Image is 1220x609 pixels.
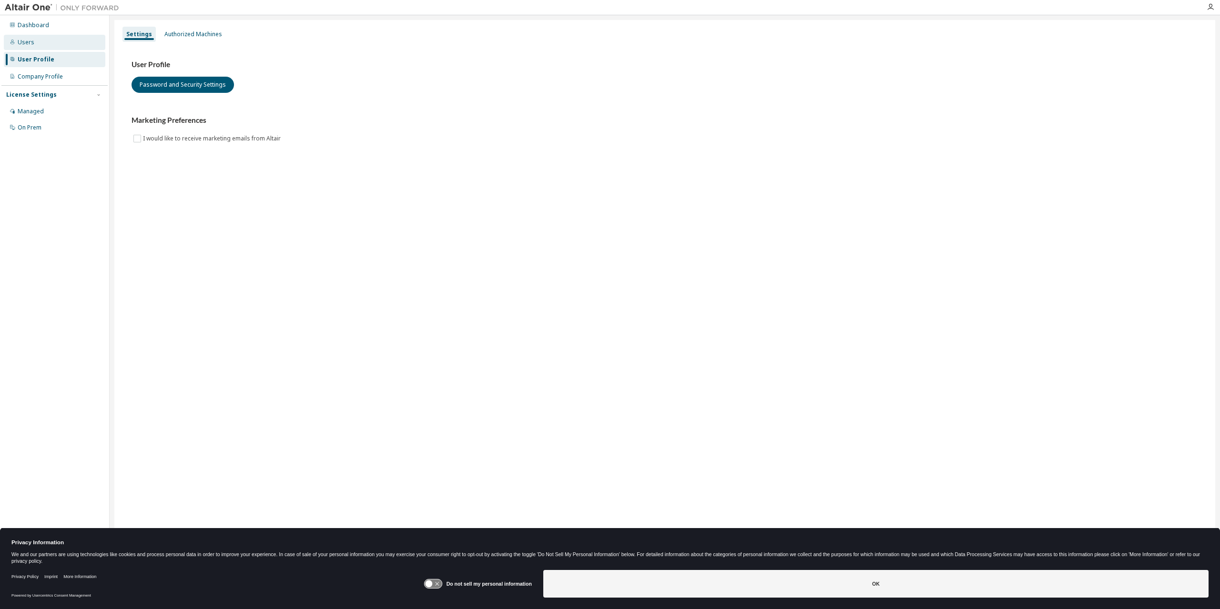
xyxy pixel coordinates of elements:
[18,21,49,29] div: Dashboard
[18,73,63,80] div: Company Profile
[5,3,124,12] img: Altair One
[18,56,54,63] div: User Profile
[18,124,41,131] div: On Prem
[18,108,44,115] div: Managed
[126,30,152,38] div: Settings
[132,77,234,93] button: Password and Security Settings
[132,116,1198,125] h3: Marketing Preferences
[132,60,1198,70] h3: User Profile
[18,39,34,46] div: Users
[164,30,222,38] div: Authorized Machines
[6,91,57,99] div: License Settings
[143,133,283,144] label: I would like to receive marketing emails from Altair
